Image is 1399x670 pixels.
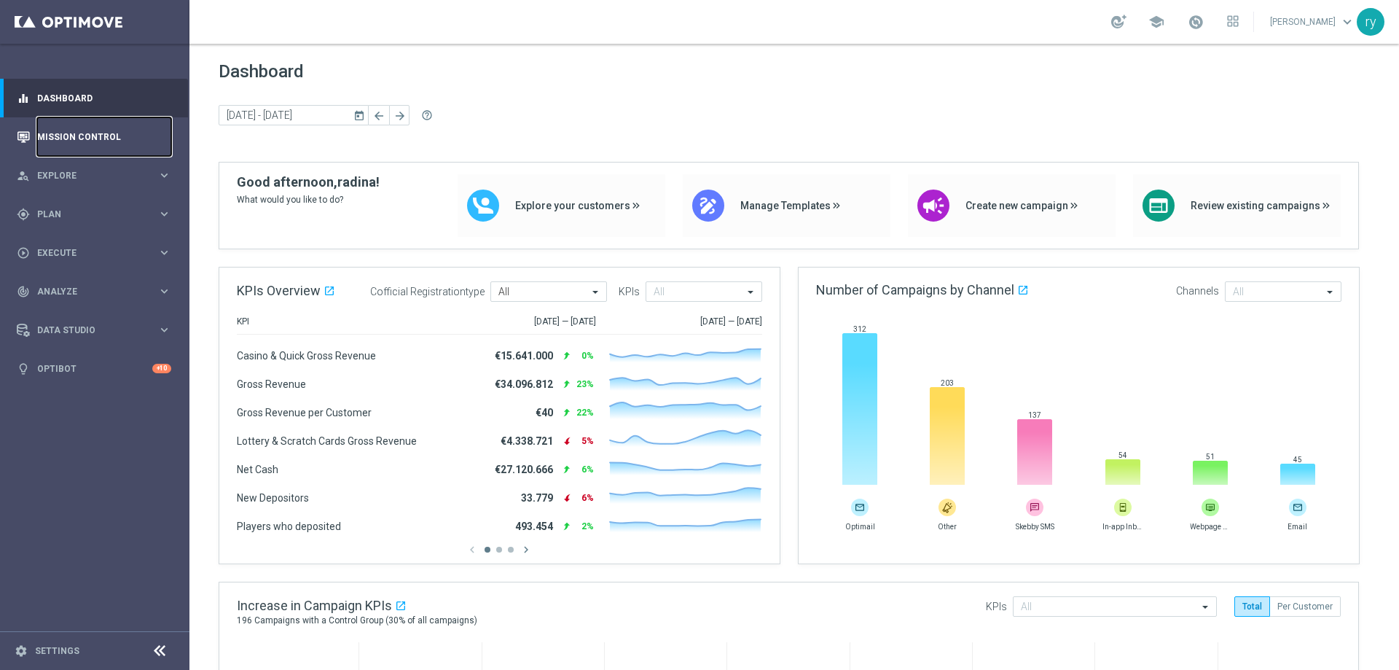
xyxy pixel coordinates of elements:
i: lightbulb [17,362,30,375]
button: Mission Control [16,131,172,143]
i: person_search [17,169,30,182]
div: Explore [17,169,157,182]
i: keyboard_arrow_right [157,168,171,182]
i: track_changes [17,285,30,298]
button: equalizer Dashboard [16,93,172,104]
a: [PERSON_NAME]keyboard_arrow_down [1269,11,1357,33]
button: gps_fixed Plan keyboard_arrow_right [16,209,172,220]
div: Execute [17,246,157,260]
i: gps_fixed [17,208,30,221]
div: +10 [152,364,171,373]
div: Plan [17,208,157,221]
i: keyboard_arrow_right [157,323,171,337]
i: settings [15,644,28,658]
button: person_search Explore keyboard_arrow_right [16,170,172,182]
i: keyboard_arrow_right [157,246,171,260]
button: play_circle_outline Execute keyboard_arrow_right [16,247,172,259]
div: ry [1357,8,1384,36]
span: Plan [37,210,157,219]
span: keyboard_arrow_down [1339,14,1355,30]
span: Execute [37,249,157,257]
button: Data Studio keyboard_arrow_right [16,324,172,336]
span: Analyze [37,287,157,296]
span: Explore [37,171,157,180]
i: keyboard_arrow_right [157,284,171,298]
a: Dashboard [37,79,171,117]
i: keyboard_arrow_right [157,207,171,221]
i: equalizer [17,92,30,105]
a: Settings [35,647,79,655]
a: Mission Control [37,117,171,156]
div: Analyze [17,285,157,298]
i: play_circle_outline [17,246,30,260]
span: school [1148,14,1164,30]
button: track_changes Analyze keyboard_arrow_right [16,286,172,297]
div: Mission Control [17,117,171,156]
span: Data Studio [37,326,157,335]
a: Optibot [37,349,152,388]
div: Dashboard [17,79,171,117]
div: Data Studio [17,324,157,337]
button: lightbulb Optibot +10 [16,363,172,375]
div: Optibot [17,349,171,388]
